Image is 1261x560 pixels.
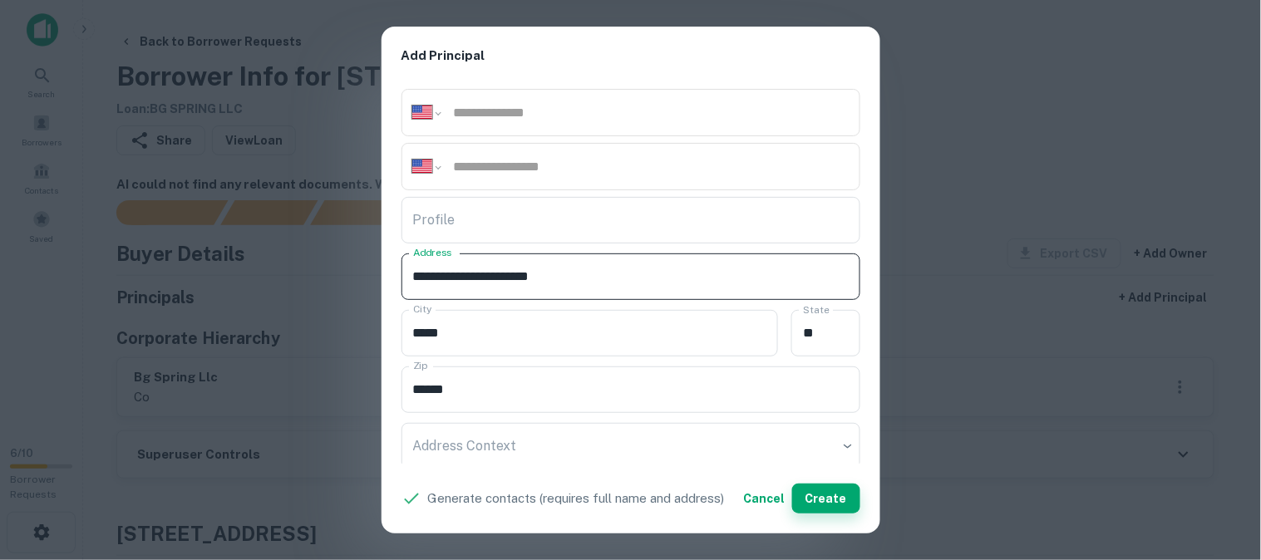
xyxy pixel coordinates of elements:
div: ​ [401,423,860,469]
iframe: Chat Widget [1178,427,1261,507]
label: City [413,302,432,317]
button: Cancel [737,484,792,513]
label: Zip [413,359,428,373]
button: Create [792,484,860,513]
h2: Add Principal [382,27,880,86]
label: Address [413,246,451,260]
p: Generate contacts (requires full name and address) [428,489,725,508]
label: State [803,302,830,317]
